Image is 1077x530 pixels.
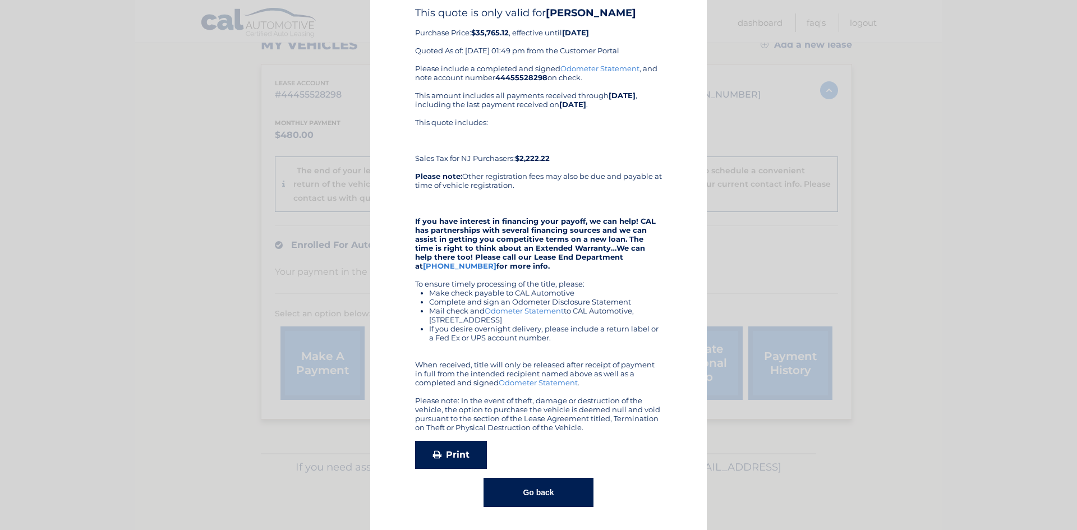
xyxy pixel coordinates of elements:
div: This quote includes: Sales Tax for NJ Purchasers: [415,118,662,163]
b: [PERSON_NAME] [546,7,636,19]
a: [PHONE_NUMBER] [423,261,496,270]
a: Odometer Statement [485,306,564,315]
div: Purchase Price: , effective until Quoted As of: [DATE] 01:49 pm from the Customer Portal [415,7,662,64]
a: Odometer Statement [499,378,578,387]
a: Odometer Statement [560,64,639,73]
b: [DATE] [562,28,589,37]
a: Print [415,441,487,469]
b: $35,765.12 [471,28,509,37]
b: 44455528298 [495,73,547,82]
li: If you desire overnight delivery, please include a return label or a Fed Ex or UPS account number. [429,324,662,342]
b: [DATE] [609,91,636,100]
li: Make check payable to CAL Automotive [429,288,662,297]
b: $2,222.22 [515,154,550,163]
strong: If you have interest in financing your payoff, we can help! CAL has partnerships with several fin... [415,216,656,270]
b: [DATE] [559,100,586,109]
h4: This quote is only valid for [415,7,662,19]
button: Go back [484,478,593,507]
div: Please include a completed and signed , and note account number on check. This amount includes al... [415,64,662,432]
li: Mail check and to CAL Automotive, [STREET_ADDRESS] [429,306,662,324]
li: Complete and sign an Odometer Disclosure Statement [429,297,662,306]
b: Please note: [415,172,462,181]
